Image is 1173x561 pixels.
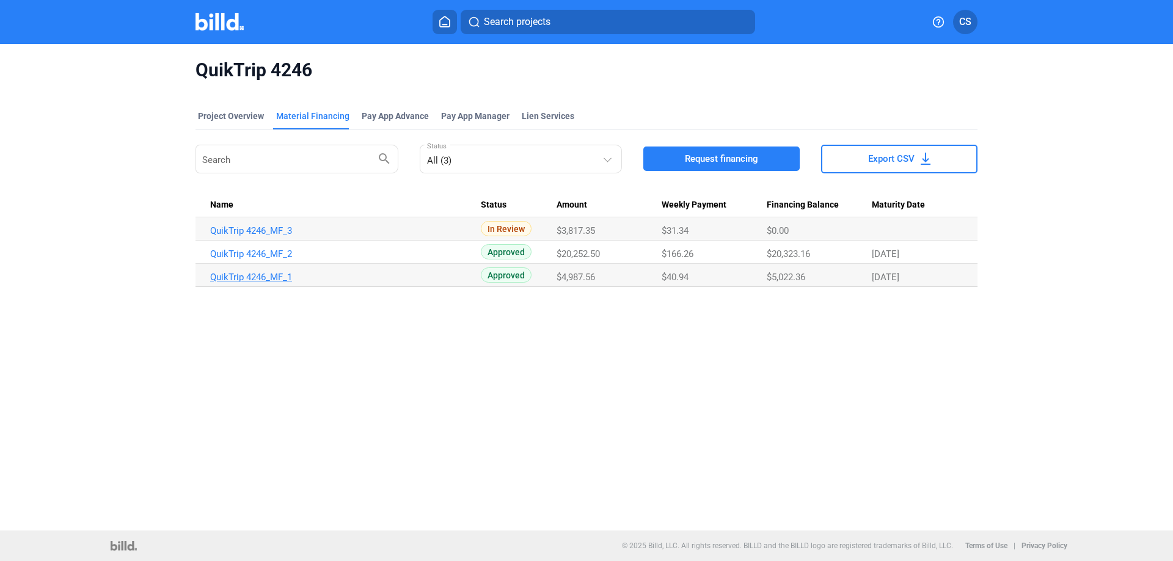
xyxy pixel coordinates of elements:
[210,272,481,283] a: QuikTrip 4246_MF_1
[662,248,693,259] span: $166.26
[195,13,244,31] img: Billd Company Logo
[210,200,233,211] span: Name
[557,200,587,211] span: Amount
[461,10,755,34] button: Search projects
[767,200,872,211] div: Financing Balance
[872,272,899,283] span: [DATE]
[481,244,532,259] span: Approved
[362,110,429,122] div: Pay App Advance
[557,225,595,236] span: $3,817.35
[557,248,600,259] span: $20,252.50
[210,225,481,236] a: QuikTrip 4246_MF_3
[767,225,789,236] span: $0.00
[1021,541,1067,550] b: Privacy Policy
[198,110,264,122] div: Project Overview
[427,155,451,166] mat-select-trigger: All (3)
[872,248,899,259] span: [DATE]
[767,272,805,283] span: $5,022.36
[953,10,977,34] button: CS
[522,110,574,122] div: Lien Services
[872,200,963,211] div: Maturity Date
[195,59,977,82] span: QuikTrip 4246
[662,200,726,211] span: Weekly Payment
[662,272,689,283] span: $40.94
[377,151,392,165] mat-icon: search
[276,110,349,122] div: Material Financing
[959,15,971,29] span: CS
[441,110,510,122] span: Pay App Manager
[210,200,481,211] div: Name
[767,200,839,211] span: Financing Balance
[872,200,925,211] span: Maturity Date
[1014,541,1015,550] p: |
[210,248,481,259] a: QuikTrip 4246_MF_2
[484,15,550,29] span: Search projects
[481,221,532,236] span: In Review
[662,200,767,211] div: Weekly Payment
[481,267,532,283] span: Approved
[481,200,557,211] div: Status
[557,200,661,211] div: Amount
[662,225,689,236] span: $31.34
[767,248,810,259] span: $20,323.16
[965,541,1007,550] b: Terms of Use
[821,145,977,173] button: Export CSV
[481,200,506,211] span: Status
[557,272,595,283] span: $4,987.56
[643,147,800,171] button: Request financing
[622,541,953,550] p: © 2025 Billd, LLC. All rights reserved. BILLD and the BILLD logo are registered trademarks of Bil...
[685,153,758,165] span: Request financing
[868,153,915,165] span: Export CSV
[111,541,137,551] img: logo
